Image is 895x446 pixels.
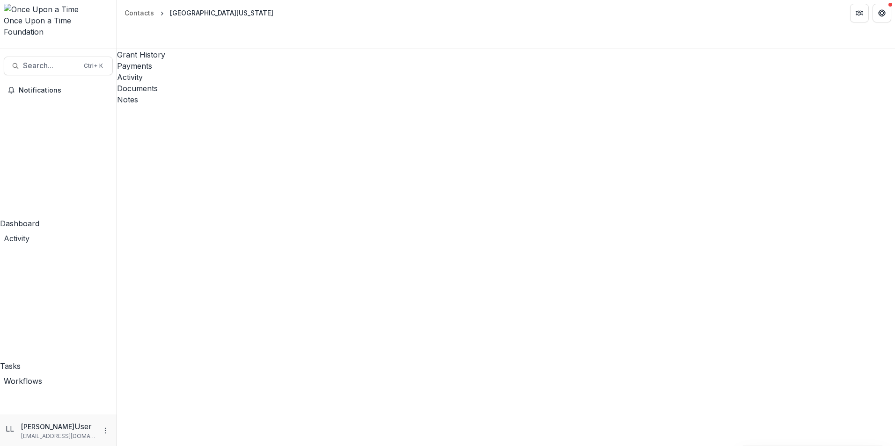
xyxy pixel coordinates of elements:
p: User [74,421,92,432]
span: Workflows [4,376,42,386]
button: Search... [4,57,113,75]
a: Documents [117,83,895,94]
nav: breadcrumb [121,6,277,20]
span: Search... [23,61,78,70]
span: Notifications [19,86,109,94]
button: Get Help [873,4,891,22]
button: Partners [850,4,869,22]
a: Grant History [117,49,895,60]
a: Payments [117,60,895,72]
div: Lauryn Lents [6,423,17,434]
p: [EMAIL_ADDRESS][DOMAIN_NAME] [21,432,96,440]
a: Contacts [121,6,158,20]
div: [GEOGRAPHIC_DATA][US_STATE] [170,8,273,18]
div: Once Upon a Time [4,15,113,26]
div: Ctrl + K [82,61,105,71]
a: Activity [117,72,895,83]
button: Notifications [4,83,113,98]
img: Once Upon a Time [4,4,113,15]
span: Foundation [4,27,44,36]
p: [PERSON_NAME] [21,422,74,432]
div: Contacts [125,8,154,18]
span: Activity [4,234,29,243]
button: More [100,425,111,436]
a: Notes [117,94,895,105]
